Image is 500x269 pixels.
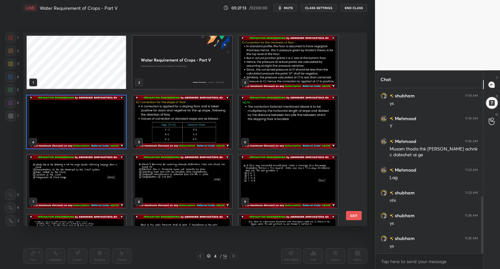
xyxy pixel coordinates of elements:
p: G [495,112,498,117]
img: 17569640131BNYIG.pdf [27,215,126,268]
div: 4 [5,72,19,82]
img: 17569640131BNYIG.pdf [132,155,232,208]
div: 14 [223,253,227,259]
div: 11:28 AM [465,214,478,218]
img: b2b929bb3ee94a3c9d113740ffa956c2.jpg [381,212,387,219]
button: mute [273,4,297,12]
img: b2b929bb3ee94a3c9d113740ffa956c2.jpg [381,92,387,99]
div: X [5,203,19,213]
img: no-rating-badge.077c3623.svg [390,117,394,120]
h6: shubham [394,92,415,99]
div: nhi [390,197,478,204]
img: no-rating-badge.077c3623.svg [390,168,394,172]
h6: Mehmood [394,138,416,145]
div: 6 [5,98,19,108]
div: grid [375,88,483,254]
div: 11:23 AM [465,191,478,195]
img: b2b929bb3ee94a3c9d113740ffa956c2.jpg [381,235,387,242]
p: Chat [375,71,396,88]
div: Musam thoda thk [PERSON_NAME] achnk c dateshet ai ge [390,146,478,158]
div: 1 [6,33,19,43]
div: 4 [212,254,218,258]
div: ys [390,220,478,227]
img: 17569640131BNYIG.pdf [27,155,126,208]
img: 20a776d8277f4cfeaad999b0882c0bdc.jpg [381,115,387,122]
img: 17569640131BNYIG.pdf [239,155,338,208]
div: Y [390,123,478,130]
button: EXIT [346,211,362,220]
div: grid [23,33,356,226]
div: 11:20 AM [465,139,478,143]
span: mute [284,6,293,10]
div: Z [6,216,19,226]
h6: shubham [394,235,415,242]
button: End Class [340,4,367,12]
img: 1756964223BJ4KKA.pdf [239,95,338,149]
div: 11:23 AM [465,168,478,172]
img: 20a776d8277f4cfeaad999b0882c0bdc.jpg [381,138,387,145]
div: 11:19 AM [465,117,478,120]
img: 91702f94-8950-11f0-a6ea-866ff8ad504c.jpg [132,36,232,89]
div: LIVE [23,4,37,12]
p: T [496,76,498,80]
div: 2 [6,46,19,56]
img: no-rating-badge.077c3623.svg [390,94,394,98]
div: 11:29 AM [465,236,478,240]
button: CLASS SETTINGS [301,4,337,12]
img: 20a776d8277f4cfeaad999b0882c0bdc.jpg [381,167,387,173]
div: 5 [5,85,19,95]
div: ys [390,243,478,249]
h6: shubham [394,212,415,219]
img: 1756964223BJ4KKA.pdf [27,95,126,149]
img: 17569640131BNYIG.pdf [132,215,232,268]
img: 1756964223BJ4KKA.pdf [239,36,338,89]
h4: Water Requirement of Crops - Part V [40,5,118,11]
div: Lag [390,175,478,181]
img: 17569640131BNYIG.pdf [239,215,338,268]
img: no-rating-badge.077c3623.svg [390,140,394,143]
div: / [220,254,222,258]
h6: Mehmood [394,115,416,122]
img: no-rating-badge.077c3623.svg [390,237,394,240]
h6: Mehmood [394,166,416,173]
img: no-rating-badge.077c3623.svg [390,214,394,218]
div: 7 [6,111,19,121]
h6: shubham [394,189,415,196]
div: ys [390,100,478,107]
p: D [496,94,498,99]
img: b2b929bb3ee94a3c9d113740ffa956c2.jpg [381,190,387,196]
div: 11:19 AM [465,94,478,98]
img: 1756964223BJ4KKA.pdf [132,95,232,149]
img: no-rating-badge.077c3623.svg [390,191,394,195]
div: 3 [6,59,19,69]
div: C [5,190,19,200]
